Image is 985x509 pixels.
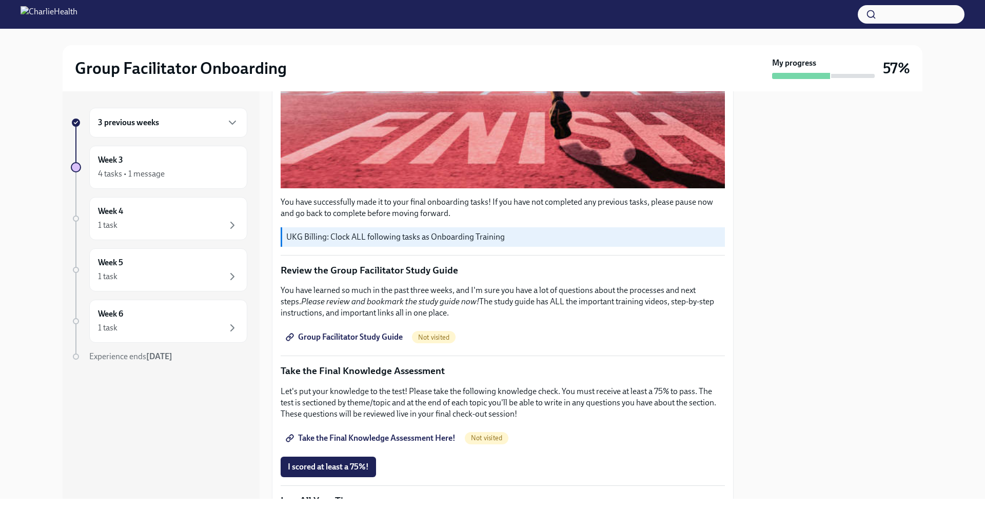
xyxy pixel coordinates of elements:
em: Please review and bookmark the study guide now! [301,297,479,306]
a: Week 41 task [71,197,247,240]
div: 1 task [98,271,117,282]
div: 1 task [98,220,117,231]
p: Let's put your knowledge to the test! Please take the following knowledge check. You must receive... [281,386,725,420]
div: 3 previous weeks [89,108,247,138]
h3: 57% [883,59,910,77]
a: Week 51 task [71,248,247,291]
p: Take the Final Knowledge Assessment [281,364,725,378]
h6: Week 3 [98,154,123,166]
span: Take the Final Knowledge Assessment Here! [288,433,456,443]
span: Group Facilitator Study Guide [288,332,403,342]
p: You have learned so much in the past three weeks, and I'm sure you have a lot of questions about ... [281,285,725,319]
span: I scored at least a 75%! [288,462,369,472]
h6: Week 4 [98,206,123,217]
span: Not visited [465,434,508,442]
a: Week 61 task [71,300,247,343]
p: UKG Billing: Clock ALL following tasks as Onboarding Training [286,231,721,243]
h6: 3 previous weeks [98,117,159,128]
a: Take the Final Knowledge Assessment Here! [281,428,463,448]
h2: Group Facilitator Onboarding [75,58,287,79]
button: I scored at least a 75%! [281,457,376,477]
p: You have successfully made it to your final onboarding tasks! If you have not completed any previ... [281,197,725,219]
a: Week 34 tasks • 1 message [71,146,247,189]
p: Log All Your Time [281,494,725,507]
a: Group Facilitator Study Guide [281,327,410,347]
img: CharlieHealth [21,6,77,23]
span: Experience ends [89,351,172,361]
strong: My progress [772,57,816,69]
h6: Week 6 [98,308,123,320]
div: 1 task [98,322,117,334]
strong: [DATE] [146,351,172,361]
span: Not visited [412,334,456,341]
p: Review the Group Facilitator Study Guide [281,264,725,277]
div: 4 tasks • 1 message [98,168,165,180]
h6: Week 5 [98,257,123,268]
